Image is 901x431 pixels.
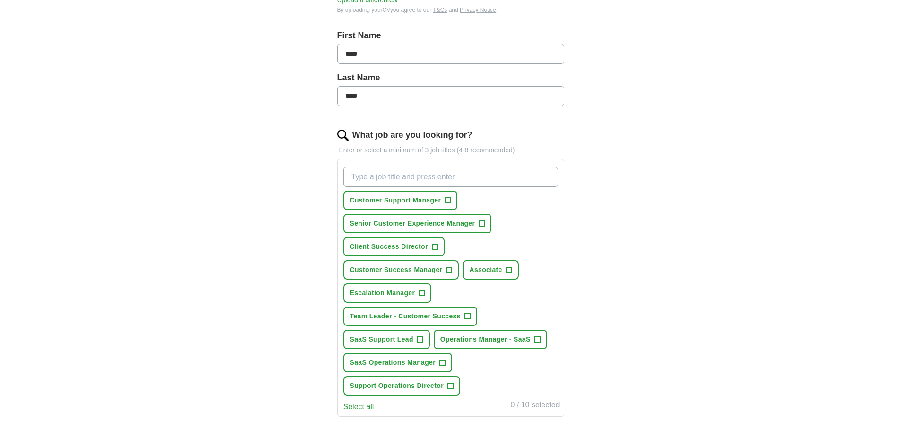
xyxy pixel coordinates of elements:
label: What job are you looking for? [352,129,472,141]
span: Senior Customer Experience Manager [350,219,475,229]
span: SaaS Support Lead [350,334,413,344]
button: Associate [463,260,518,280]
button: Operations Manager - SaaS [434,330,547,349]
span: Team Leader - Customer Success [350,311,461,321]
div: 0 / 10 selected [510,399,560,413]
span: Customer Success Manager [350,265,443,275]
button: Customer Support Manager [343,191,458,210]
span: Client Success Director [350,242,428,252]
input: Type a job title and press enter [343,167,558,187]
button: Escalation Manager [343,283,432,303]
label: Last Name [337,71,564,84]
button: Customer Success Manager [343,260,459,280]
span: Associate [469,265,502,275]
div: By uploading your CV you agree to our and . [337,6,564,14]
button: Select all [343,401,374,413]
button: Support Operations Director [343,376,460,396]
span: Escalation Manager [350,288,415,298]
button: SaaS Operations Manager [343,353,453,372]
button: Senior Customer Experience Manager [343,214,492,233]
span: SaaS Operations Manager [350,358,436,368]
span: Operations Manager - SaaS [440,334,531,344]
a: Privacy Notice [460,7,496,13]
button: Client Success Director [343,237,445,256]
span: Customer Support Manager [350,195,441,205]
label: First Name [337,29,564,42]
button: SaaS Support Lead [343,330,430,349]
button: Team Leader - Customer Success [343,307,477,326]
a: T&Cs [433,7,447,13]
span: Support Operations Director [350,381,444,391]
img: search.png [337,130,349,141]
p: Enter or select a minimum of 3 job titles (4-8 recommended) [337,145,564,155]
